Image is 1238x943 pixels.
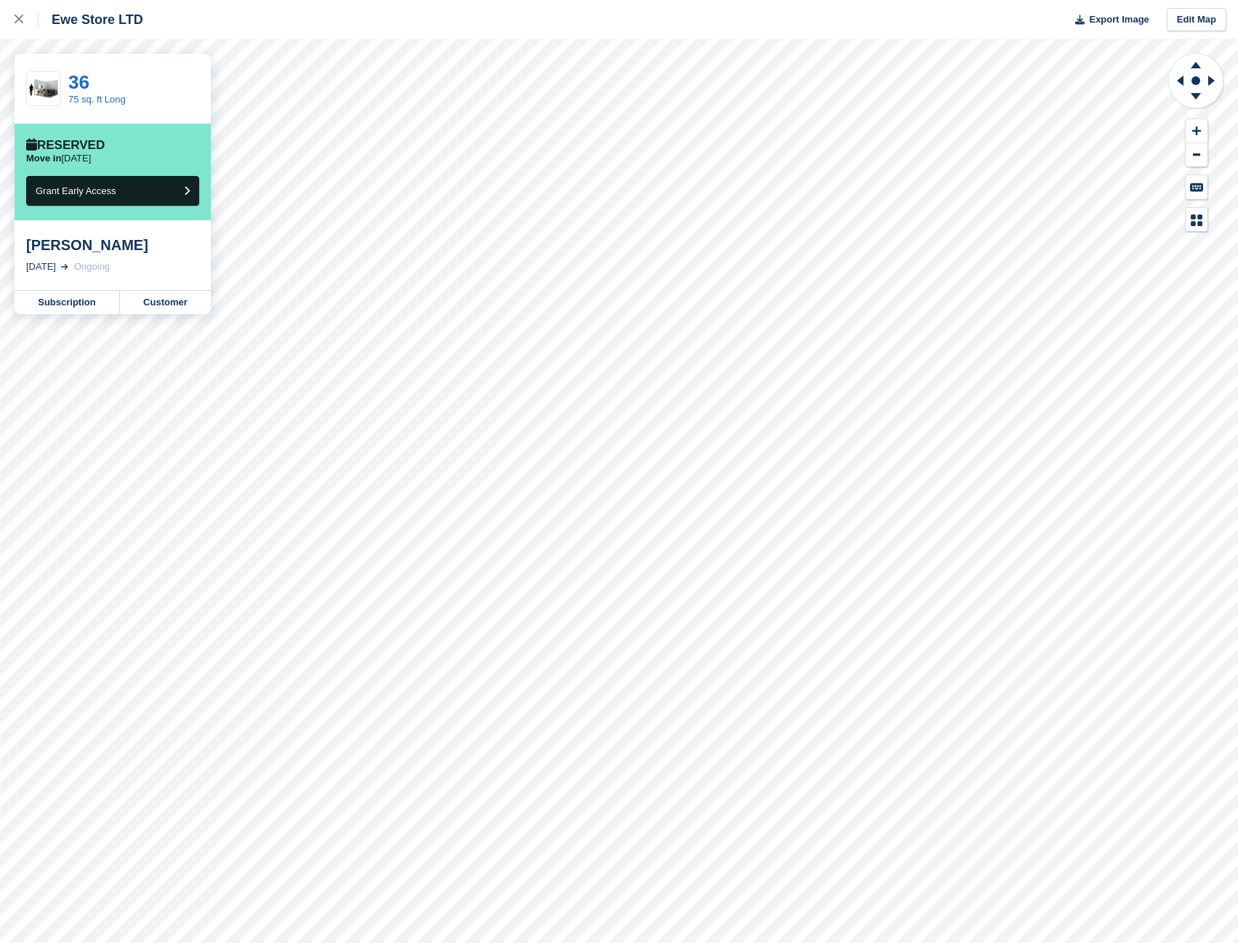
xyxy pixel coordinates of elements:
button: Keyboard Shortcuts [1186,175,1207,199]
button: Grant Early Access [26,176,199,206]
div: [DATE] [26,260,56,274]
a: Edit Map [1167,8,1226,32]
button: Zoom Out [1186,143,1207,167]
img: arrow-right-light-icn-cde0832a797a2874e46488d9cf13f60e5c3a73dbe684e267c42b8395dfbc2abf.svg [61,264,68,270]
a: 75 sq. ft Long [68,94,126,105]
button: Map Legend [1186,208,1207,232]
div: Ewe Store LTD [39,11,143,28]
span: Export Image [1089,12,1149,27]
div: Ongoing [74,260,110,274]
div: [PERSON_NAME] [26,236,199,254]
a: Customer [120,291,211,314]
span: Grant Early Access [36,185,116,196]
p: [DATE] [26,153,91,164]
span: Move in [26,153,61,164]
a: 36 [68,71,89,93]
button: Export Image [1066,8,1149,32]
button: Zoom In [1186,119,1207,143]
img: 75-sqft-unit.jpg [27,76,60,102]
a: Subscription [15,291,120,314]
div: Reserved [26,138,105,153]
